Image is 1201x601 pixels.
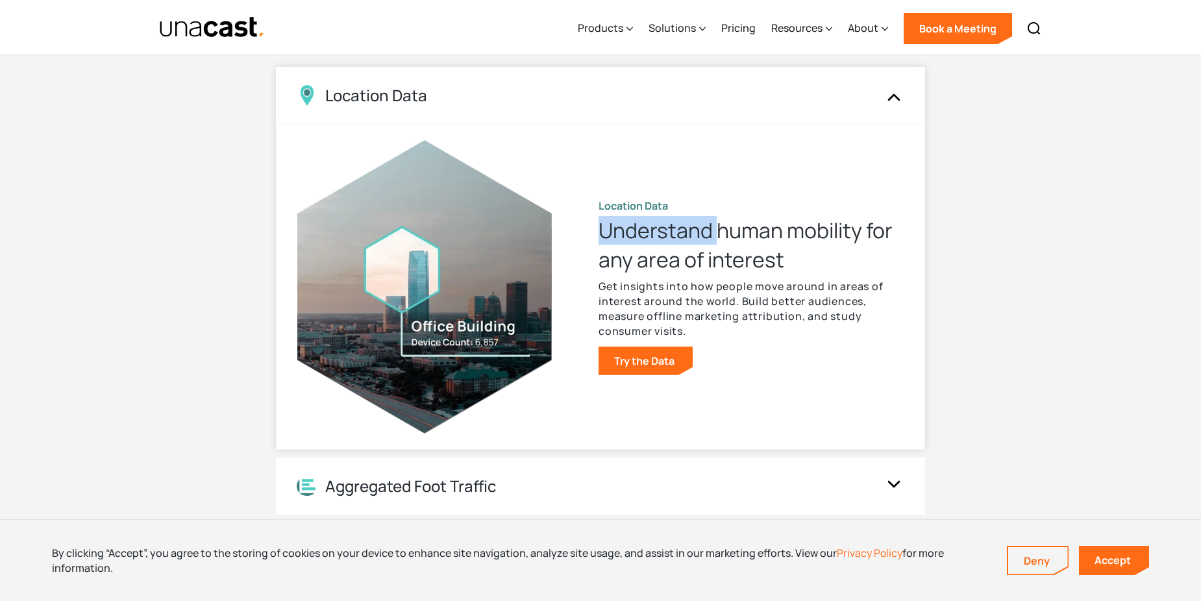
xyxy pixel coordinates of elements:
a: Book a Meeting [904,13,1012,44]
p: Get insights into how people move around in areas of interest around the world. Build better audi... [599,279,904,339]
div: Location Data [325,86,427,105]
img: Unacast text logo [159,16,265,39]
div: Aggregated Foot Traffic [325,477,496,496]
a: Deny [1008,547,1068,574]
img: Location Analytics icon [297,476,317,497]
a: Privacy Policy [837,546,902,560]
div: Resources [771,20,823,36]
div: Solutions [649,20,696,36]
a: home [159,16,265,39]
div: Products [578,2,633,55]
a: Pricing [721,2,756,55]
div: About [848,2,888,55]
div: Products [578,20,623,36]
img: visualization with the image of the city of the Location Data [297,140,552,434]
strong: Location Data [599,199,668,213]
div: Solutions [649,2,706,55]
a: Try the Data [599,347,693,375]
h3: Understand human mobility for any area of interest [599,216,904,273]
div: By clicking “Accept”, you agree to the storing of cookies on your device to enhance site navigati... [52,546,987,575]
a: Accept [1079,546,1149,575]
img: Search icon [1026,21,1042,36]
div: About [848,20,878,36]
div: Resources [771,2,832,55]
img: Location Data icon [297,85,317,106]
